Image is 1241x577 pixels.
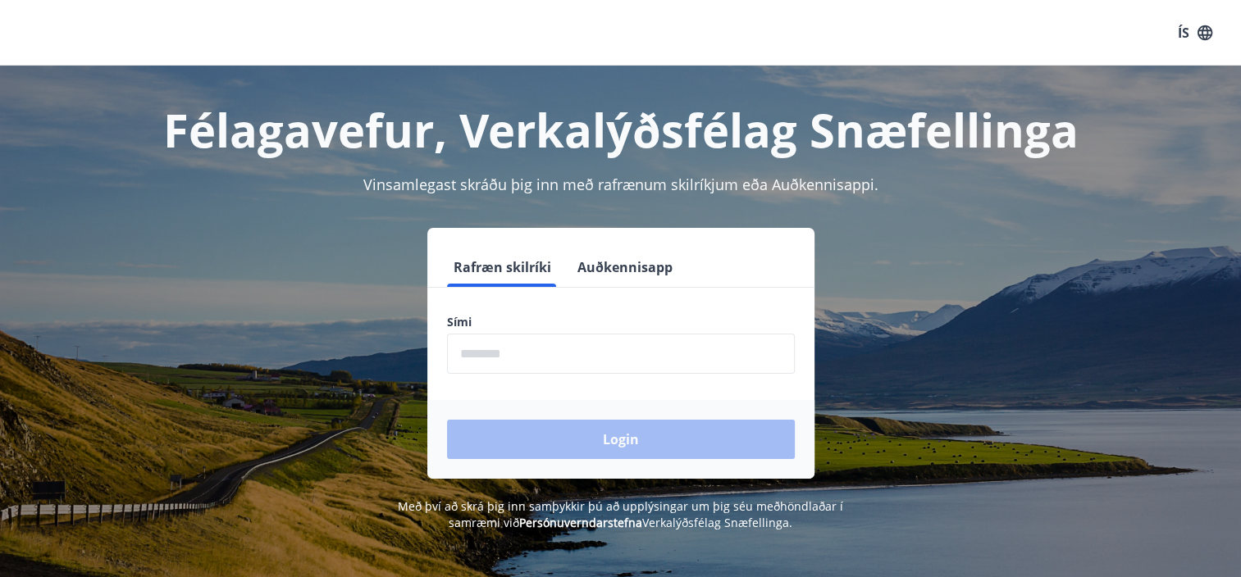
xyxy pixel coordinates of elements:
[398,498,843,530] span: Með því að skrá þig inn samþykkir þú að upplýsingar um þig séu meðhöndlaðar í samræmi við Verkalý...
[50,98,1192,161] h1: Félagavefur, Verkalýðsfélag Snæfellinga
[519,515,642,530] a: Persónuverndarstefna
[1169,18,1221,48] button: ÍS
[363,175,878,194] span: Vinsamlegast skráðu þig inn með rafrænum skilríkjum eða Auðkennisappi.
[447,314,795,330] label: Sími
[447,248,558,287] button: Rafræn skilríki
[571,248,679,287] button: Auðkennisapp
